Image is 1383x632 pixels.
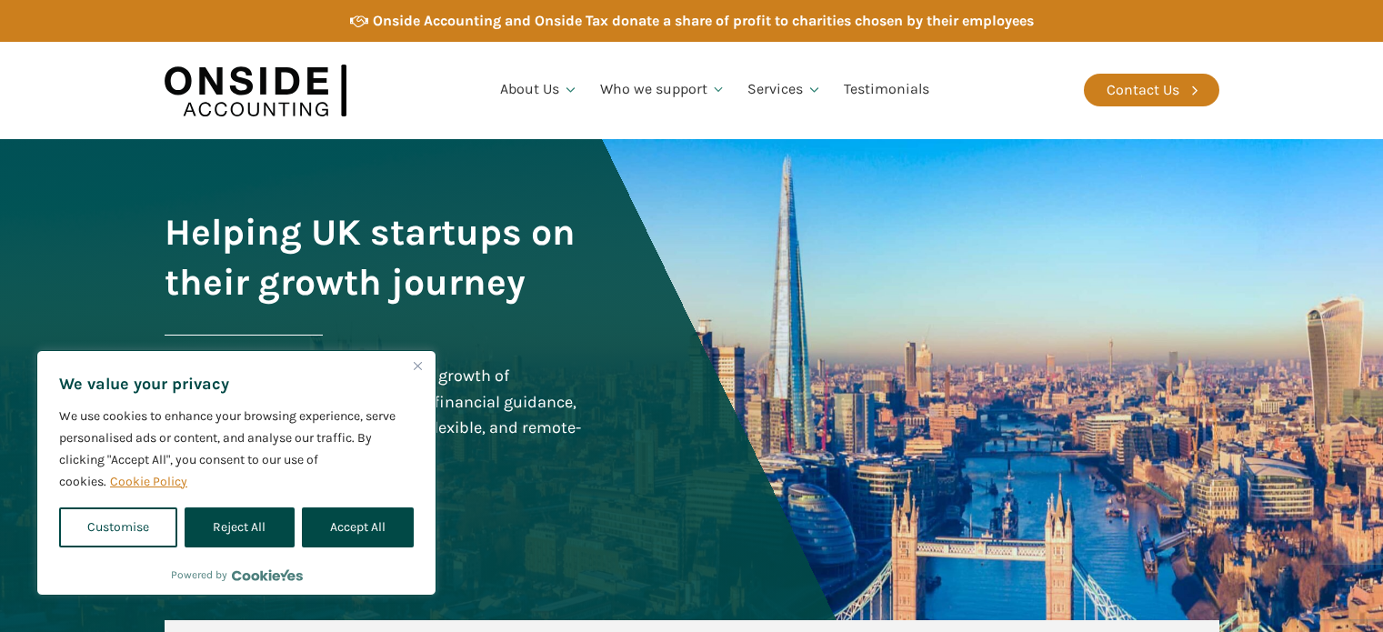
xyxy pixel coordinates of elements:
a: Visit CookieYes website [232,569,303,581]
a: Contact Us [1084,74,1219,106]
img: Close [414,362,422,370]
a: Services [737,59,833,121]
button: Accept All [302,507,414,547]
h1: Helping UK startups on their growth journey [165,207,586,307]
a: Cookie Policy [109,473,188,490]
img: Onside Accounting [165,55,346,125]
a: Testimonials [833,59,940,121]
a: About Us [489,59,589,121]
button: Close [406,355,428,376]
button: Reject All [185,507,294,547]
button: Customise [59,507,177,547]
div: Onside Accounting and Onside Tax donate a share of profit to charities chosen by their employees [373,9,1034,33]
a: Who we support [589,59,737,121]
div: We value your privacy [36,350,436,596]
div: Powered by [171,566,303,584]
p: We value your privacy [59,373,414,395]
div: Contact Us [1107,78,1179,102]
p: We use cookies to enhance your browsing experience, serve personalised ads or content, and analys... [59,406,414,493]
